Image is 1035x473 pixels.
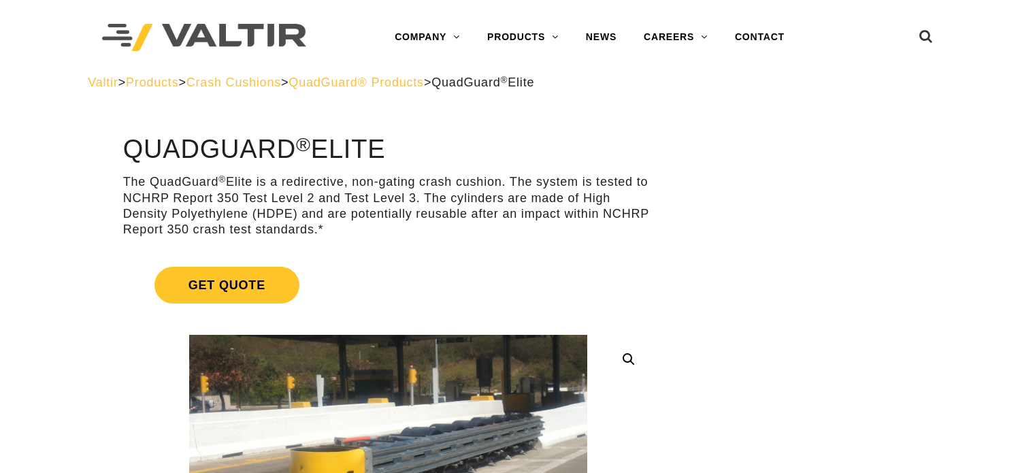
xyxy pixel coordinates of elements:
[186,76,281,89] a: Crash Cushions
[721,24,798,51] a: CONTACT
[572,24,630,51] a: NEWS
[123,250,653,320] a: Get Quote
[88,75,947,91] div: > > > >
[123,174,653,238] p: The QuadGuard Elite is a redirective, non-gating crash cushion. The system is tested to NCHRP Rep...
[88,76,118,89] a: Valtir
[474,24,572,51] a: PRODUCTS
[102,24,306,52] img: Valtir
[381,24,474,51] a: COMPANY
[154,267,299,304] span: Get Quote
[123,135,653,164] h1: QuadGuard Elite
[501,75,508,85] sup: ®
[289,76,424,89] a: QuadGuard® Products
[431,76,534,89] span: QuadGuard Elite
[630,24,721,51] a: CAREERS
[296,133,311,155] sup: ®
[126,76,178,89] a: Products
[218,174,226,184] sup: ®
